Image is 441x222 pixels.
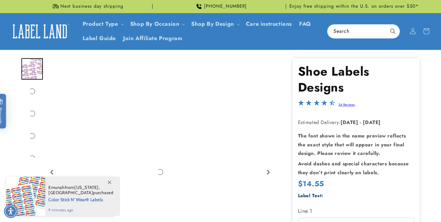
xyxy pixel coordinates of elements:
[48,190,93,195] span: [GEOGRAPHIC_DATA]
[21,58,43,80] img: Shoe Labels - Label Land
[191,20,234,28] a: Shop By Design
[9,22,70,41] img: Label Land
[242,17,296,31] a: Care instructions
[298,179,324,188] span: $14.55
[21,125,43,147] div: Go to slide 4
[298,118,414,127] p: Estimated Delivery:
[7,20,73,43] a: Label Land
[4,205,17,218] div: Accessibility Menu
[48,185,114,195] span: from , purchased
[48,185,65,190] span: Emunah
[289,3,419,9] span: Enjoy free shipping within the U.S. on orders over $50*
[363,119,381,126] strong: [DATE]
[204,3,247,9] span: [PHONE_NUMBER]
[264,168,272,176] button: Next slide
[298,192,324,199] label: Label Text:
[126,17,188,31] summary: Shop By Occasion
[298,132,406,157] strong: The font shown in the name preview reflects the exact style that will appear in your final design...
[246,21,292,28] span: Care instructions
[79,17,126,31] summary: Product Type
[299,21,311,28] span: FAQ
[298,101,335,108] span: 4.5-star overall rating
[338,102,355,107] a: 34 Reviews
[83,35,116,42] span: Label Guide
[79,31,120,46] a: Label Guide
[48,168,56,176] button: Go to last slide
[298,160,409,176] strong: Avoid dashes and special characters because they don’t print clearly on labels.
[123,35,182,42] span: Join Affiliate Program
[130,21,179,28] span: Shop By Occasion
[119,31,186,46] a: Join Affiliate Program
[296,17,315,31] a: FAQ
[298,63,414,95] h1: Shoe Labels Designs
[60,3,123,9] span: Next business day shipping
[74,185,99,190] span: [US_STATE]
[83,20,118,28] a: Product Type
[341,119,358,126] strong: [DATE]
[21,148,43,169] div: Go to slide 5
[380,196,435,216] iframe: Gorgias live chat messenger
[21,103,43,124] div: Go to slide 3
[360,119,361,126] strong: -
[298,206,414,216] label: Line 1
[21,81,43,102] div: Go to slide 2
[187,17,242,31] summary: Shop By Design
[386,24,400,38] button: Search
[21,58,43,80] div: Go to slide 1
